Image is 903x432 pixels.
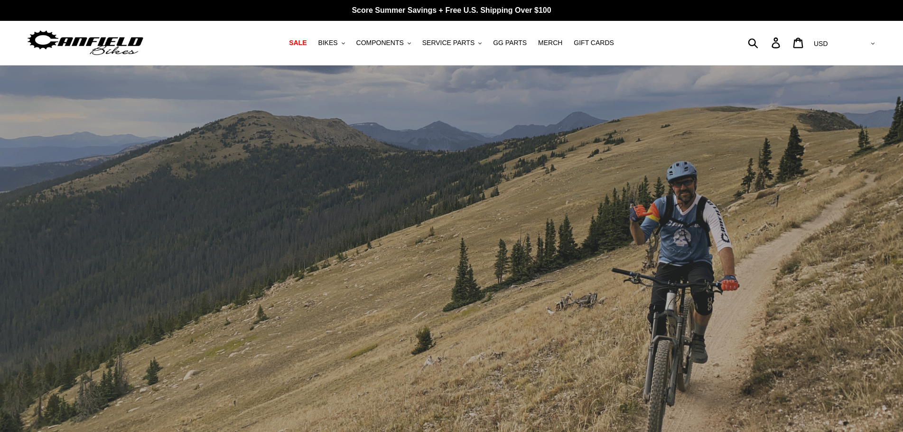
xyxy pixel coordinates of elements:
[538,39,562,47] span: MERCH
[356,39,404,47] span: COMPONENTS
[418,37,486,49] button: SERVICE PARTS
[289,39,307,47] span: SALE
[318,39,337,47] span: BIKES
[352,37,416,49] button: COMPONENTS
[569,37,619,49] a: GIFT CARDS
[493,39,527,47] span: GG PARTS
[313,37,349,49] button: BIKES
[26,28,145,58] img: Canfield Bikes
[574,39,614,47] span: GIFT CARDS
[533,37,567,49] a: MERCH
[488,37,531,49] a: GG PARTS
[753,32,777,53] input: Search
[284,37,311,49] a: SALE
[422,39,475,47] span: SERVICE PARTS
